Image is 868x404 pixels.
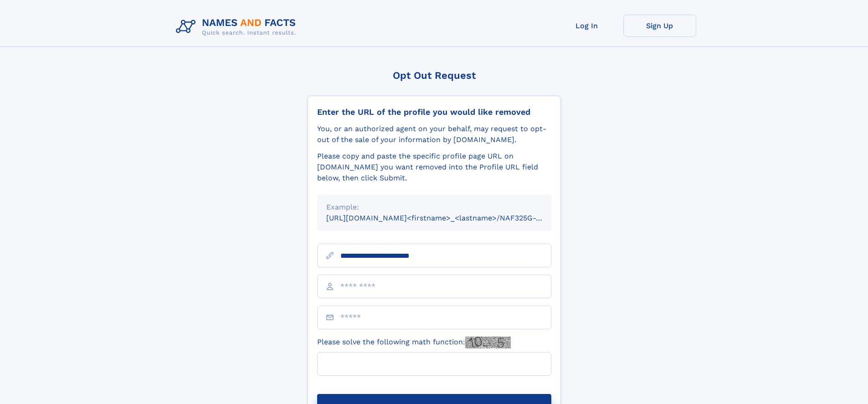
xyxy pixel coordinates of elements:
div: Example: [326,202,542,213]
div: Please copy and paste the specific profile page URL on [DOMAIN_NAME] you want removed into the Pr... [317,151,551,184]
a: Log In [550,15,623,37]
small: [URL][DOMAIN_NAME]<firstname>_<lastname>/NAF325G-xxxxxxxx [326,214,569,222]
a: Sign Up [623,15,696,37]
div: Enter the URL of the profile you would like removed [317,107,551,117]
label: Please solve the following math function: [317,337,511,348]
div: Opt Out Request [308,70,561,81]
img: Logo Names and Facts [172,15,303,39]
div: You, or an authorized agent on your behalf, may request to opt-out of the sale of your informatio... [317,123,551,145]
